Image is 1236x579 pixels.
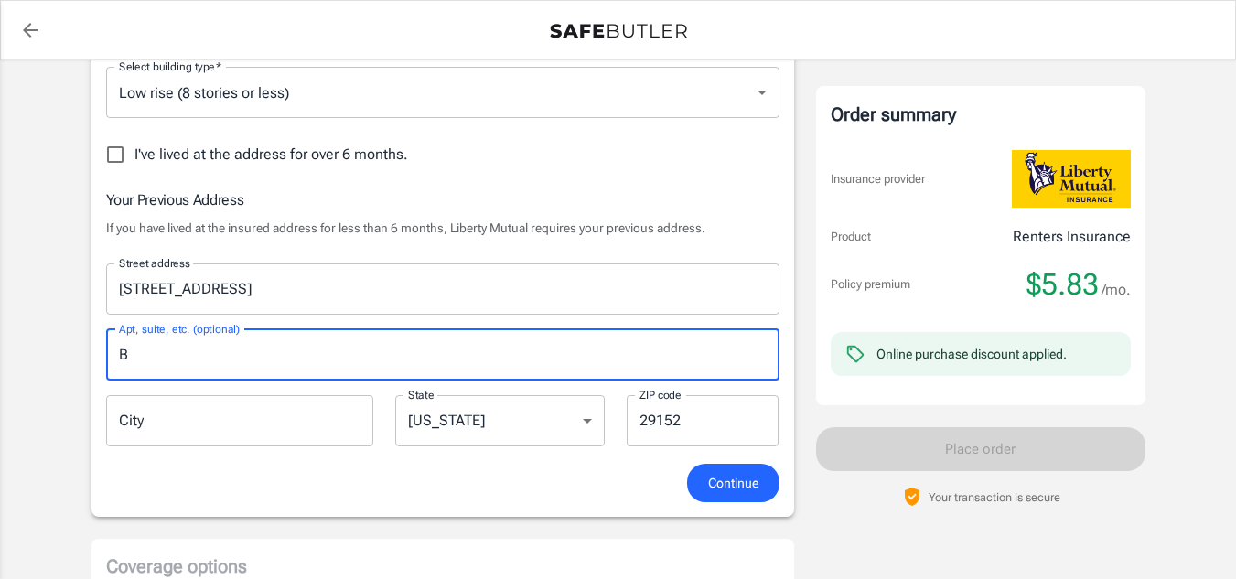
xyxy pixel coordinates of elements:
div: Order summary [831,101,1131,128]
p: Renters Insurance [1013,226,1131,248]
h6: Your Previous Address [106,188,779,211]
p: Product [831,228,871,246]
img: Back to quotes [550,24,687,38]
span: /mo. [1102,277,1131,303]
img: Liberty Mutual [1012,150,1131,208]
label: Select building type [119,59,221,74]
label: Street address [119,255,190,271]
p: Policy premium [831,275,910,294]
span: I've lived at the address for over 6 months. [134,144,408,166]
p: If you have lived at the insured address for less than 6 months, Liberty Mutual requires your pre... [106,219,779,237]
div: Online purchase discount applied. [876,345,1067,363]
a: back to quotes [12,12,48,48]
label: Apt, suite, etc. (optional) [119,321,240,337]
div: Low rise (8 stories or less) [106,67,779,118]
label: State [408,387,435,402]
p: Insurance provider [831,170,925,188]
span: Continue [708,472,758,495]
span: $5.83 [1026,266,1099,303]
button: Continue [687,464,779,503]
p: Your transaction is secure [929,488,1060,506]
label: ZIP code [639,387,682,402]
